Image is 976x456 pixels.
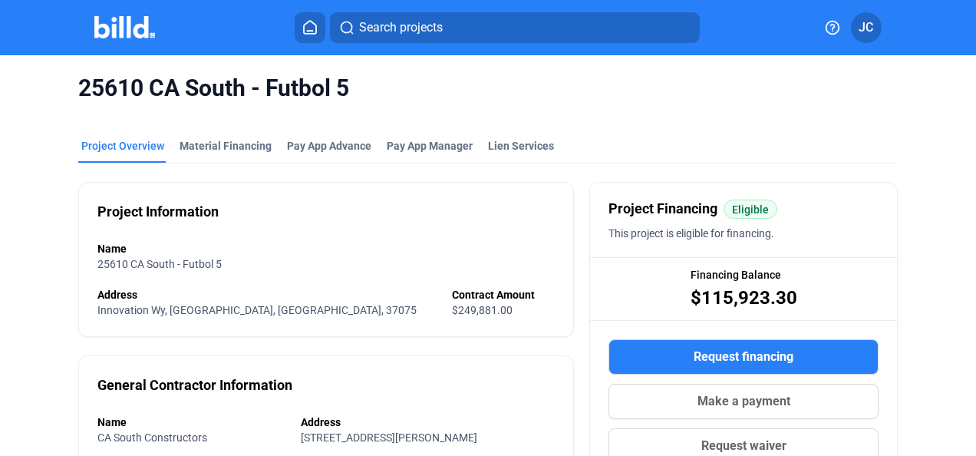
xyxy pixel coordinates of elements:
[287,138,371,154] div: Pay App Advance
[851,12,882,43] button: JC
[97,415,285,430] div: Name
[180,138,272,154] div: Material Financing
[859,18,873,37] span: JC
[301,431,477,444] span: [STREET_ADDRESS][PERSON_NAME]
[81,138,164,154] div: Project Overview
[694,348,793,366] span: Request financing
[608,339,879,375] button: Request financing
[359,18,443,37] span: Search projects
[608,227,774,240] span: This project is eligible for financing.
[94,16,155,38] img: Billd Company Logo
[488,138,554,154] div: Lien Services
[301,415,556,430] div: Address
[97,258,222,270] span: 25610 CA South - Futbol 5
[330,12,700,43] button: Search projects
[97,241,556,256] div: Name
[608,198,717,220] span: Project Financing
[78,74,899,103] span: 25610 CA South - Futbol 5
[97,287,437,302] div: Address
[97,201,219,223] div: Project Information
[97,375,292,396] div: General Contractor Information
[452,304,513,316] span: $249,881.00
[697,392,790,411] span: Make a payment
[452,287,555,302] div: Contract Amount
[701,437,786,455] span: Request waiver
[608,384,879,419] button: Make a payment
[97,431,207,444] span: CA South Constructors
[691,286,797,310] span: $115,923.30
[387,138,473,154] span: Pay App Manager
[97,304,417,316] span: Innovation Wy, [GEOGRAPHIC_DATA], [GEOGRAPHIC_DATA], 37075
[724,200,777,219] mat-chip: Eligible
[691,267,781,283] span: Financing Balance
